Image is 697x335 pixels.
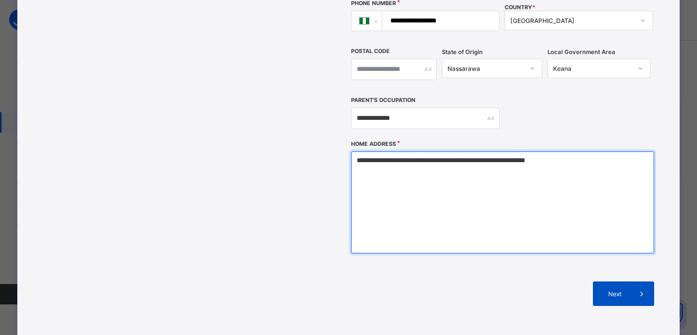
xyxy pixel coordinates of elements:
[442,48,483,56] span: State of Origin
[447,65,524,72] div: Nassarawa
[601,290,630,298] span: Next
[351,141,396,147] label: Home Address
[351,48,390,55] label: Postal Code
[510,17,634,24] div: [GEOGRAPHIC_DATA]
[505,4,535,11] span: COUNTRY
[547,48,615,56] span: Local Government Area
[553,65,632,72] div: Keana
[351,97,415,104] label: Parent's Occupation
